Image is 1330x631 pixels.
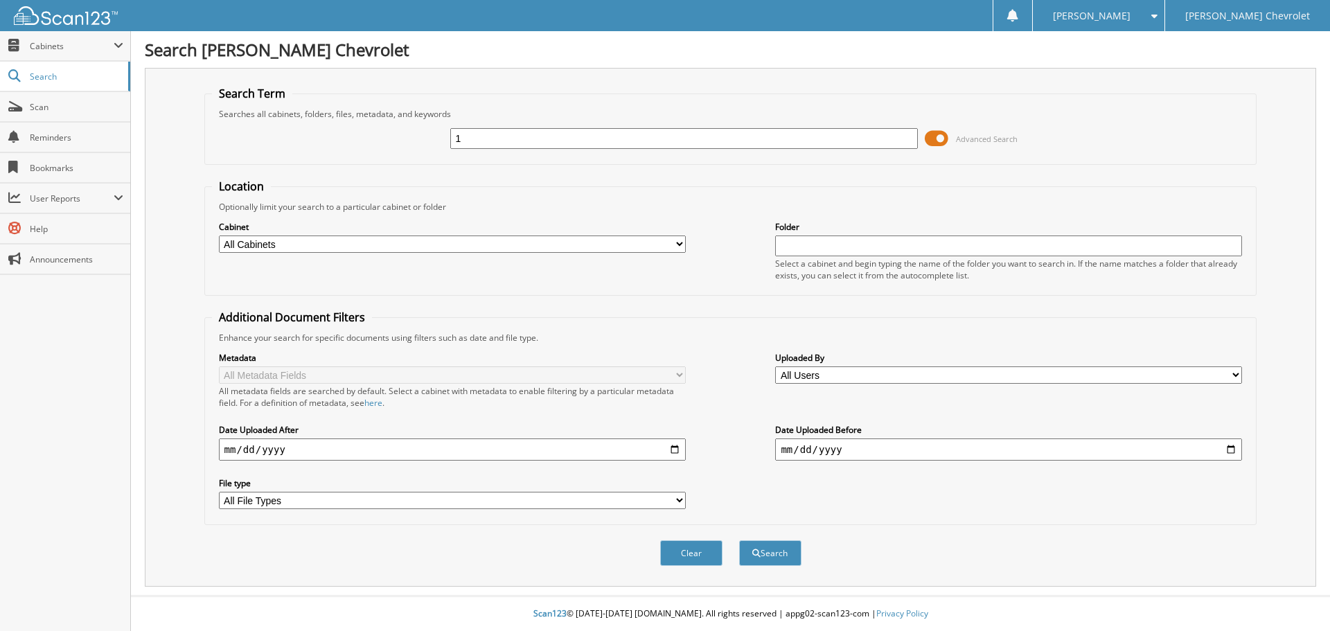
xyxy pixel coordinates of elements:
span: Search [30,71,121,82]
button: Clear [660,540,722,566]
span: User Reports [30,193,114,204]
img: scan123-logo-white.svg [14,6,118,25]
span: Scan123 [533,607,567,619]
a: here [364,397,382,409]
input: start [219,438,686,461]
legend: Search Term [212,86,292,101]
h1: Search [PERSON_NAME] Chevrolet [145,38,1316,61]
legend: Location [212,179,271,194]
span: Cabinets [30,40,114,52]
div: Select a cabinet and begin typing the name of the folder you want to search in. If the name match... [775,258,1242,281]
label: Uploaded By [775,352,1242,364]
span: Scan [30,101,123,113]
div: Enhance your search for specific documents using filters such as date and file type. [212,332,1250,344]
input: end [775,438,1242,461]
span: Advanced Search [956,134,1018,144]
span: Help [30,223,123,235]
span: [PERSON_NAME] Chevrolet [1185,12,1310,20]
div: Searches all cabinets, folders, files, metadata, and keywords [212,108,1250,120]
span: [PERSON_NAME] [1053,12,1130,20]
a: Privacy Policy [876,607,928,619]
label: Date Uploaded After [219,424,686,436]
label: Cabinet [219,221,686,233]
legend: Additional Document Filters [212,310,372,325]
label: Metadata [219,352,686,364]
div: © [DATE]-[DATE] [DOMAIN_NAME]. All rights reserved | appg02-scan123-com | [131,597,1330,631]
div: Optionally limit your search to a particular cabinet or folder [212,201,1250,213]
label: File type [219,477,686,489]
span: Reminders [30,132,123,143]
button: Search [739,540,801,566]
span: Announcements [30,254,123,265]
div: All metadata fields are searched by default. Select a cabinet with metadata to enable filtering b... [219,385,686,409]
span: Bookmarks [30,162,123,174]
label: Folder [775,221,1242,233]
label: Date Uploaded Before [775,424,1242,436]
